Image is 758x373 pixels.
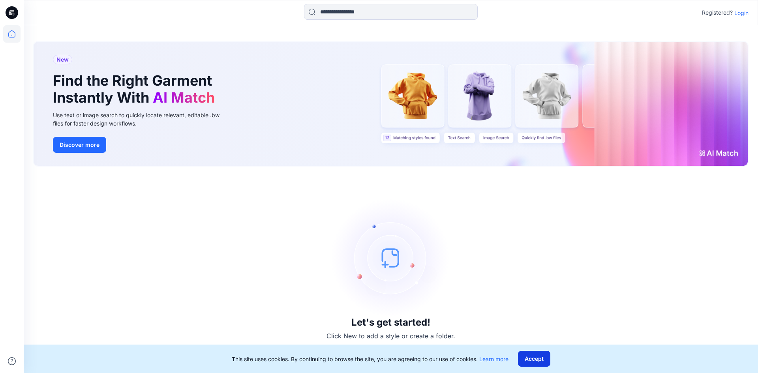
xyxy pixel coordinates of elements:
[232,355,508,363] p: This site uses cookies. By continuing to browse the site, you are agreeing to our use of cookies.
[351,317,430,328] h3: Let's get started!
[53,137,106,153] button: Discover more
[332,199,450,317] img: empty-state-image.svg
[53,72,219,106] h1: Find the Right Garment Instantly With
[702,8,733,17] p: Registered?
[153,89,215,106] span: AI Match
[734,9,749,17] p: Login
[53,111,231,127] div: Use text or image search to quickly locate relevant, editable .bw files for faster design workflows.
[56,55,69,64] span: New
[326,331,455,341] p: Click New to add a style or create a folder.
[518,351,550,367] button: Accept
[479,356,508,362] a: Learn more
